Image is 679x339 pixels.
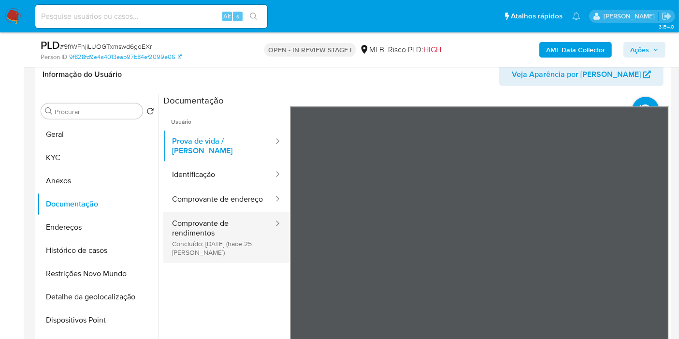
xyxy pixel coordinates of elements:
[236,12,239,21] span: s
[511,11,563,21] span: Atalhos rápidos
[37,123,158,146] button: Geral
[623,42,665,58] button: Ações
[546,42,605,58] b: AML Data Collector
[37,262,158,285] button: Restrições Novo Mundo
[360,44,384,55] div: MLB
[41,53,67,61] b: Person ID
[423,44,441,55] span: HIGH
[55,107,139,116] input: Procurar
[604,12,658,21] p: lucas.barboza@mercadolivre.com
[37,216,158,239] button: Endereços
[244,10,263,23] button: search-icon
[499,63,664,86] button: Veja Aparência por [PERSON_NAME]
[662,11,672,21] a: Sair
[539,42,612,58] button: AML Data Collector
[37,192,158,216] button: Documentação
[35,10,267,23] input: Pesquise usuários ou casos...
[37,285,158,309] button: Detalhe da geolocalização
[37,146,158,169] button: KYC
[37,169,158,192] button: Anexos
[37,309,158,332] button: Dispositivos Point
[146,107,154,118] button: Retornar ao pedido padrão
[223,12,231,21] span: Alt
[264,43,356,57] p: OPEN - IN REVIEW STAGE I
[572,12,580,20] a: Notificações
[630,42,649,58] span: Ações
[45,107,53,115] button: Procurar
[37,239,158,262] button: Histórico de casos
[41,37,60,53] b: PLD
[60,42,152,51] span: # 9frWFhjiLUOGTxmswd6goEXr
[43,70,122,79] h1: Informação do Usuário
[659,23,674,30] span: 3.154.0
[512,63,641,86] span: Veja Aparência por [PERSON_NAME]
[69,53,182,61] a: 9f828fd9e4a4013eab97b84ef2099e06
[388,44,441,55] span: Risco PLD:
